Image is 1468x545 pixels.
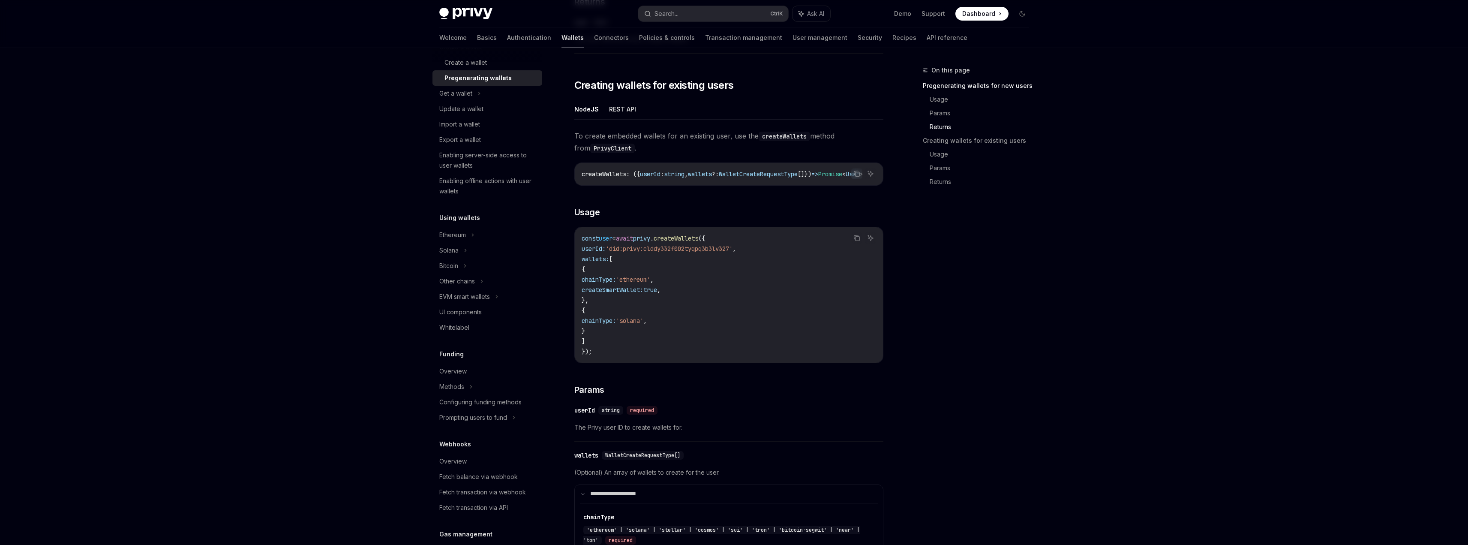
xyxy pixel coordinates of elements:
[439,397,522,407] div: Configuring funding methods
[432,394,542,410] a: Configuring funding methods
[851,232,862,244] button: Copy the contents from the code block
[759,132,810,141] code: createWallets
[582,348,592,355] span: });
[793,6,830,21] button: Ask AI
[606,245,732,253] span: 'did:privy:clddy332f002tyqpq3b3lv327'
[439,487,526,497] div: Fetch transaction via webhook
[439,382,464,392] div: Methods
[439,322,469,333] div: Whitelabel
[582,235,599,242] span: const
[432,132,542,148] a: Export a wallet
[582,255,609,263] span: wallets:
[574,451,598,460] div: wallets
[955,7,1009,21] a: Dashboard
[609,255,612,263] span: [
[439,150,537,171] div: Enabling server-side access to user wallets
[654,9,678,19] div: Search...
[439,307,482,317] div: UI components
[439,439,471,449] h5: Webhooks
[846,170,859,178] span: User
[439,503,508,513] div: Fetch transaction via API
[582,317,616,325] span: chainType:
[650,276,654,283] span: ,
[444,57,487,68] div: Create a wallet
[432,485,542,500] a: Fetch transaction via webhook
[664,170,684,178] span: string
[633,235,650,242] span: privy
[930,93,1036,106] a: Usage
[574,422,883,433] span: The Privy user ID to create wallets for.
[432,304,542,320] a: UI components
[770,10,783,17] span: Ctrl K
[439,349,464,359] h5: Funding
[574,206,600,218] span: Usage
[582,337,585,345] span: ]
[439,213,480,223] h5: Using wallets
[439,413,507,423] div: Prompting users to fund
[923,134,1036,148] a: Creating wallets for existing users
[439,88,472,99] div: Get a wallet
[654,235,698,242] span: createWallets
[574,99,599,119] button: NodeJS
[1015,7,1029,21] button: Toggle dark mode
[627,406,657,415] div: required
[650,235,654,242] span: .
[432,320,542,335] a: Whitelabel
[930,148,1036,161] a: Usage
[705,27,782,48] a: Transaction management
[892,27,916,48] a: Recipes
[688,170,712,178] span: wallets
[439,230,466,240] div: Ethereum
[574,130,883,154] span: To create embedded wallets for an existing user, use the method from .
[439,292,490,302] div: EVM smart wallets
[439,472,518,482] div: Fetch balance via webhook
[439,366,467,376] div: Overview
[684,170,688,178] span: ,
[439,8,492,20] img: dark logo
[859,170,863,178] span: >
[439,529,492,539] h5: Gas management
[439,456,467,467] div: Overview
[698,235,705,242] span: ({
[894,9,911,18] a: Demo
[930,120,1036,134] a: Returns
[477,27,497,48] a: Basics
[865,232,876,244] button: Ask AI
[439,276,475,286] div: Other chains
[444,73,512,83] div: Pregenerating wallets
[605,536,636,545] div: required
[605,452,680,459] span: WalletCreateRequestType[]
[732,245,736,253] span: ,
[639,27,695,48] a: Policies & controls
[818,170,842,178] span: Promise
[574,406,595,415] div: userId
[842,170,846,178] span: <
[922,9,945,18] a: Support
[616,317,643,325] span: 'solana'
[439,119,480,129] div: Import a wallet
[432,55,542,70] a: Create a wallet
[930,175,1036,189] a: Returns
[582,265,585,273] span: {
[432,454,542,469] a: Overview
[432,469,542,485] a: Fetch balance via webhook
[599,235,612,242] span: user
[807,9,824,18] span: Ask AI
[858,27,882,48] a: Security
[432,70,542,86] a: Pregenerating wallets
[865,168,876,179] button: Ask AI
[439,245,459,256] div: Solana
[602,407,620,414] span: string
[612,235,616,242] span: =
[626,170,640,178] span: : ({
[582,307,585,314] span: {
[561,27,584,48] a: Wallets
[439,261,458,271] div: Bitcoin
[594,27,629,48] a: Connectors
[432,101,542,117] a: Update a wallet
[439,104,483,114] div: Update a wallet
[439,176,537,196] div: Enabling offline actions with user wallets
[432,173,542,199] a: Enabling offline actions with user wallets
[793,27,847,48] a: User management
[582,327,585,335] span: }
